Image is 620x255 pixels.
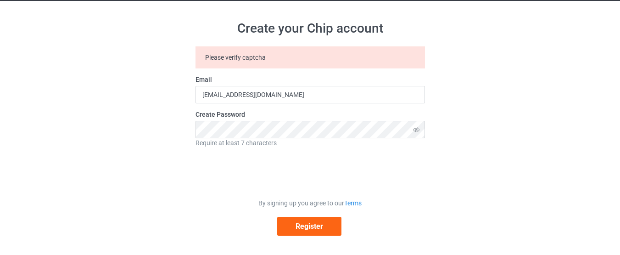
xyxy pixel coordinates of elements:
[195,75,425,84] label: Email
[195,20,425,37] h1: Create your Chip account
[195,110,425,119] label: Create Password
[195,138,425,147] div: Require at least 7 characters
[344,199,362,207] a: Terms
[195,198,425,208] div: By signing up you agree to our
[277,217,341,236] button: Register
[240,154,380,190] iframe: reCAPTCHA
[195,46,425,68] div: Please verify captcha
